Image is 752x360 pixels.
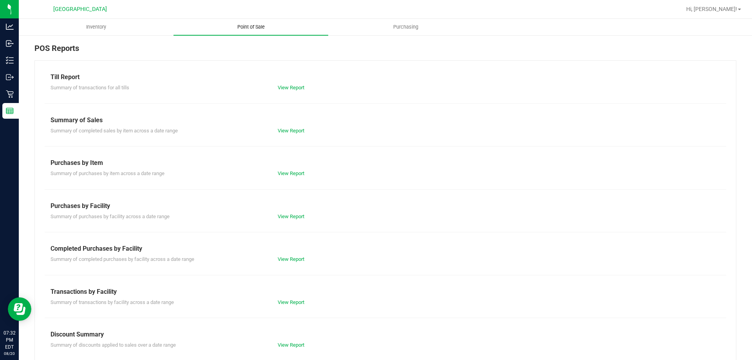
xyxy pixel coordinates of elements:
span: [GEOGRAPHIC_DATA] [53,6,107,13]
span: Summary of completed sales by item across a date range [51,128,178,134]
inline-svg: Outbound [6,73,14,81]
a: View Report [278,213,304,219]
div: Summary of Sales [51,116,720,125]
inline-svg: Inbound [6,40,14,47]
a: View Report [278,170,304,176]
inline-svg: Retail [6,90,14,98]
div: Transactions by Facility [51,287,720,297]
div: Purchases by Facility [51,201,720,211]
inline-svg: Inventory [6,56,14,64]
a: View Report [278,128,304,134]
span: Inventory [76,24,117,31]
a: View Report [278,342,304,348]
div: Discount Summary [51,330,720,339]
a: View Report [278,85,304,90]
div: Purchases by Item [51,158,720,168]
a: Point of Sale [174,19,328,35]
a: Purchasing [328,19,483,35]
span: Summary of discounts applied to sales over a date range [51,342,176,348]
span: Hi, [PERSON_NAME]! [686,6,737,12]
span: Purchasing [383,24,429,31]
p: 08/20 [4,351,15,356]
p: 07:32 PM EDT [4,329,15,351]
span: Summary of completed purchases by facility across a date range [51,256,194,262]
iframe: Resource center [8,297,31,321]
inline-svg: Reports [6,107,14,115]
span: Summary of purchases by facility across a date range [51,213,170,219]
div: Till Report [51,72,720,82]
a: View Report [278,256,304,262]
span: Summary of transactions for all tills [51,85,129,90]
span: Point of Sale [227,24,275,31]
span: Summary of purchases by item across a date range [51,170,164,176]
inline-svg: Analytics [6,23,14,31]
span: Summary of transactions by facility across a date range [51,299,174,305]
a: View Report [278,299,304,305]
a: Inventory [19,19,174,35]
div: Completed Purchases by Facility [51,244,720,253]
div: POS Reports [34,42,736,60]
